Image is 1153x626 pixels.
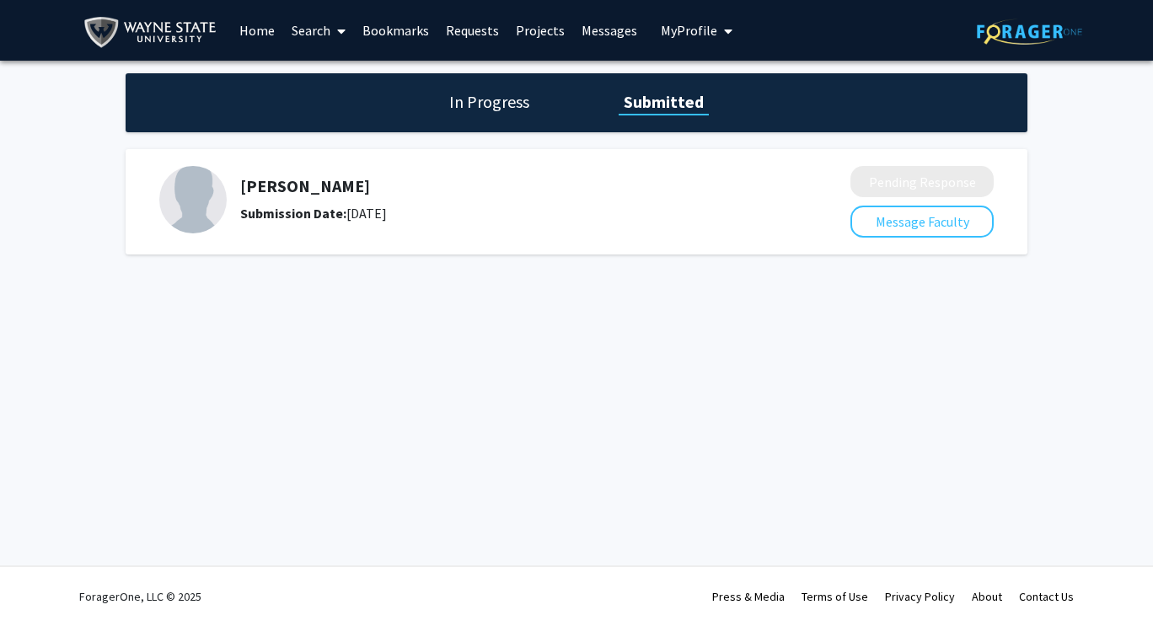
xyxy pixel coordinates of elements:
a: Requests [437,1,507,60]
h5: [PERSON_NAME] [240,176,761,196]
a: About [972,589,1002,604]
div: ForagerOne, LLC © 2025 [79,567,201,626]
a: Press & Media [712,589,785,604]
div: [DATE] [240,203,761,223]
a: Message Faculty [850,213,994,230]
a: Bookmarks [354,1,437,60]
h1: In Progress [444,90,534,114]
button: Pending Response [850,166,994,197]
img: Profile Picture [159,166,227,233]
a: Home [231,1,283,60]
a: Search [283,1,354,60]
img: ForagerOne Logo [977,19,1082,45]
a: Contact Us [1019,589,1074,604]
span: My Profile [661,22,717,39]
img: Wayne State University Logo [83,13,224,51]
a: Projects [507,1,573,60]
a: Terms of Use [802,589,868,604]
a: Privacy Policy [885,589,955,604]
h1: Submitted [619,90,709,114]
a: Messages [573,1,646,60]
b: Submission Date: [240,205,346,222]
button: Message Faculty [850,206,994,238]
